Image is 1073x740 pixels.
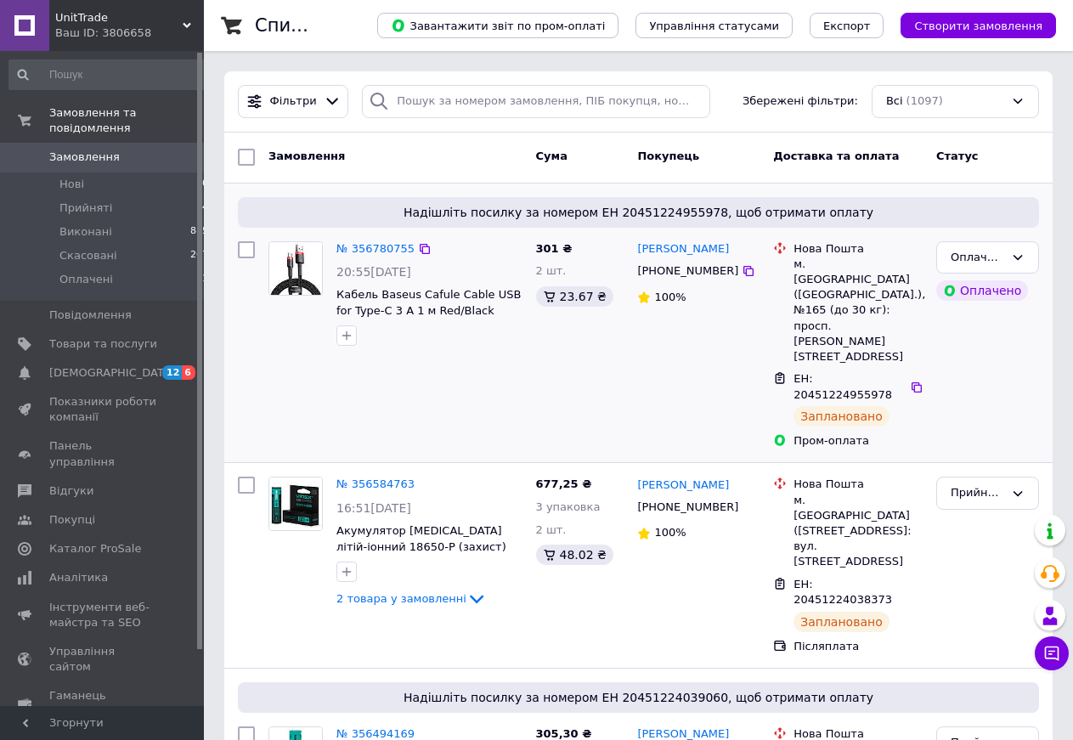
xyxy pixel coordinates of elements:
span: 305,30 ₴ [536,727,592,740]
span: 1 [202,272,208,287]
span: Товари та послуги [49,336,157,352]
span: ЕН: 20451224955978 [793,372,892,401]
div: Прийнято [951,484,1004,502]
a: Створити замовлення [884,19,1056,31]
button: Створити замовлення [901,13,1056,38]
span: Фільтри [270,93,317,110]
div: Нова Пошта [793,477,923,492]
span: 3 упаковка [536,500,601,513]
input: Пошук [8,59,210,90]
a: № 356584763 [336,477,415,490]
span: 100% [654,526,686,539]
h1: Список замовлень [255,15,427,36]
span: Всі [886,93,903,110]
div: [PHONE_NUMBER] [634,496,742,518]
a: Кабель Baseus Cafule Cable USB for Type-C 3 A 1 м Red/Black (CATKLF-B91) [336,288,521,332]
div: 48.02 ₴ [536,545,613,565]
span: 4 [202,201,208,216]
span: Замовлення [268,150,345,162]
span: [DEMOGRAPHIC_DATA] [49,365,175,381]
span: Управління сайтом [49,644,157,675]
input: Пошук за номером замовлення, ПІБ покупця, номером телефону, Email, номером накладної [362,85,710,118]
span: 16:51[DATE] [336,501,411,515]
span: 12 [162,365,182,380]
span: 2 шт. [536,523,567,536]
span: 2 товара у замовленні [336,592,466,605]
div: Післяплата [793,639,923,654]
span: Прийняті [59,201,112,216]
span: Панель управління [49,438,157,469]
div: Заплановано [793,406,889,426]
button: Експорт [810,13,884,38]
button: Чат з покупцем [1035,636,1069,670]
span: Завантажити звіт по пром-оплаті [391,18,605,33]
span: Аналітика [49,570,108,585]
div: 23.67 ₴ [536,286,613,307]
span: 100% [654,291,686,303]
span: Гаманець компанії [49,688,157,719]
span: Інструменти веб-майстра та SEO [49,600,157,630]
img: Фото товару [269,477,322,530]
a: № 356780755 [336,242,415,255]
span: Покупці [49,512,95,528]
span: ЕН: 20451224038373 [793,578,892,607]
span: Збережені фільтри: [743,93,858,110]
span: Нові [59,177,84,192]
span: Cума [536,150,568,162]
div: Пром-оплата [793,433,923,449]
span: (1097) [906,94,943,107]
span: 301 ₴ [536,242,573,255]
span: Відгуки [49,483,93,499]
a: № 356494169 [336,727,415,740]
span: Статус [936,150,979,162]
div: м. [GEOGRAPHIC_DATA] ([STREET_ADDRESS]: вул. [STREET_ADDRESS] [793,493,923,570]
span: Створити замовлення [914,20,1042,32]
span: 207 [190,248,208,263]
button: Управління статусами [635,13,793,38]
span: 6 [182,365,195,380]
span: Каталог ProSale [49,541,141,556]
span: Замовлення та повідомлення [49,105,204,136]
button: Завантажити звіт по пром-оплаті [377,13,618,38]
span: Показники роботи компанії [49,394,157,425]
span: Скасовані [59,248,117,263]
div: м. [GEOGRAPHIC_DATA] ([GEOGRAPHIC_DATA].), №165 (до 30 кг): просп. [PERSON_NAME][STREET_ADDRESS] [793,257,923,364]
div: Ваш ID: 3806658 [55,25,204,41]
span: Повідомлення [49,308,132,323]
span: 0 [202,177,208,192]
span: 885 [190,224,208,240]
span: UnitTrade [55,10,183,25]
div: Нова Пошта [793,241,923,257]
a: Фото товару [268,241,323,296]
a: [PERSON_NAME] [637,241,729,257]
img: Фото товару [269,242,322,295]
span: Оплачені [59,272,113,287]
span: Експорт [823,20,871,32]
span: 20:55[DATE] [336,265,411,279]
span: Покупець [637,150,699,162]
a: 2 товара у замовленні [336,592,487,605]
span: Управління статусами [649,20,779,32]
div: Оплачено [951,249,1004,267]
div: [PHONE_NUMBER] [634,260,742,282]
div: Оплачено [936,280,1028,301]
span: Доставка та оплата [773,150,899,162]
a: [PERSON_NAME] [637,477,729,494]
span: Надішліть посилку за номером ЕН 20451224955978, щоб отримати оплату [245,204,1032,221]
div: Заплановано [793,612,889,632]
span: Надішліть посилку за номером ЕН 20451224039060, щоб отримати оплату [245,689,1032,706]
a: Акумулятор [MEDICAL_DATA] літій-іонний 18650-P (захист) 2200mAh color box/1шт [336,524,506,568]
span: Замовлення [49,150,120,165]
span: Виконані [59,224,112,240]
span: 2 шт. [536,264,567,277]
a: Фото товару [268,477,323,531]
span: 677,25 ₴ [536,477,592,490]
